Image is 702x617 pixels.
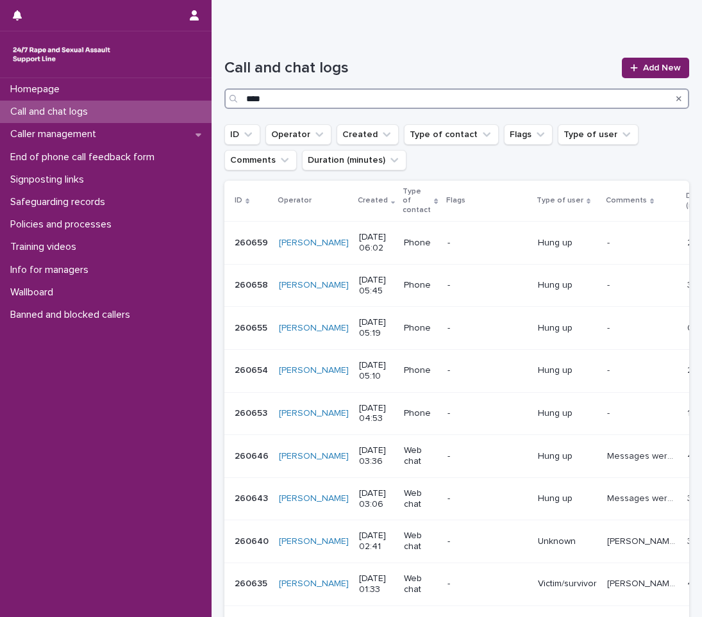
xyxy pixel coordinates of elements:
p: Unknown [538,536,597,547]
p: Homepage [5,83,70,95]
p: Flags [446,193,465,208]
input: Search [224,88,689,109]
p: Hung up [538,365,597,376]
p: - [447,536,528,547]
span: Add New [643,63,681,72]
p: [DATE] 05:45 [359,275,394,297]
p: Rory shared that their girlfriend assaulted them multiple times and when they tried telling their... [607,534,680,547]
a: [PERSON_NAME] [279,536,349,547]
p: Phone [404,323,437,334]
p: 3 [687,491,695,504]
p: [DATE] 02:41 [359,531,394,552]
p: - [447,238,528,249]
p: [DATE] 06:02 [359,232,394,254]
p: Safeguarding records [5,196,115,208]
p: Hung up [538,323,597,334]
p: Wallboard [5,286,63,299]
p: 0 [687,320,696,334]
button: Operator [265,124,331,145]
p: Phone [404,365,437,376]
a: [PERSON_NAME] [279,579,349,589]
p: Banned and blocked callers [5,309,140,321]
p: Hung up [538,280,597,291]
p: 260658 [235,277,271,291]
p: Phone [404,408,437,419]
p: Type of user [537,193,583,208]
p: 260635 [235,576,270,589]
p: Phone [404,238,437,249]
p: Operator [278,193,312,208]
p: 4 [687,448,696,462]
h1: Call and chat logs [224,59,614,78]
p: Type of contact [403,185,431,217]
p: - [607,363,612,376]
p: 1 [687,406,693,419]
p: Training videos [5,241,87,253]
p: 3 [687,277,695,291]
p: Web chat [404,531,437,552]
p: - [447,408,528,419]
p: - [447,579,528,589]
p: - [447,323,528,334]
a: [PERSON_NAME] [279,323,349,334]
p: 260640 [235,534,271,547]
p: 260653 [235,406,270,419]
a: [PERSON_NAME] [279,280,349,291]
p: Ayush experienced stealthing by ex-partner. a while back They also talked about being manipulated... [607,576,680,589]
p: [DATE] 05:10 [359,360,394,382]
p: ID [235,193,242,208]
a: [PERSON_NAME] [279,408,349,419]
a: [PERSON_NAME] [279,493,349,504]
a: Add New [622,58,689,78]
button: Created [337,124,399,145]
p: Call and chat logs [5,106,98,118]
p: Hung up [538,408,597,419]
a: [PERSON_NAME] [279,451,349,462]
p: - [607,277,612,291]
p: Hung up [538,238,597,249]
p: [DATE] 03:06 [359,488,394,510]
button: Type of contact [404,124,499,145]
p: 39 [687,534,701,547]
p: Created [358,193,388,208]
p: 260655 [235,320,270,334]
p: [DATE] 01:33 [359,573,394,595]
p: Policies and processes [5,218,122,231]
p: 260659 [235,235,271,249]
p: 2 [687,235,695,249]
p: Messages were pending before chat disconnected [607,448,680,462]
p: Web chat [404,488,437,510]
p: - [447,365,528,376]
p: - [607,406,612,419]
p: Comments [606,193,647,208]
a: [PERSON_NAME] [279,238,349,249]
p: Info for managers [5,264,99,276]
p: Phone [404,280,437,291]
p: Signposting links [5,174,94,186]
img: rhQMoQhaT3yELyF149Cw [10,42,113,67]
p: Victim/survivor [538,579,597,589]
p: End of phone call feedback form [5,151,165,163]
p: Messages were pending before chat disconnected [607,491,680,504]
p: [DATE] 05:19 [359,317,394,339]
p: Hung up [538,493,597,504]
p: [DATE] 04:53 [359,403,394,425]
p: Caller management [5,128,106,140]
p: - [447,493,528,504]
p: 260643 [235,491,271,504]
p: 2 [687,363,695,376]
button: Flags [504,124,553,145]
p: - [607,320,612,334]
button: Comments [224,150,297,170]
button: ID [224,124,260,145]
p: - [607,235,612,249]
p: Web chat [404,573,437,595]
p: 46 [687,576,701,589]
button: Duration (minutes) [302,150,406,170]
a: [PERSON_NAME] [279,365,349,376]
p: Web chat [404,445,437,467]
p: [DATE] 03:36 [359,445,394,467]
p: Hung up [538,451,597,462]
p: - [447,280,528,291]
